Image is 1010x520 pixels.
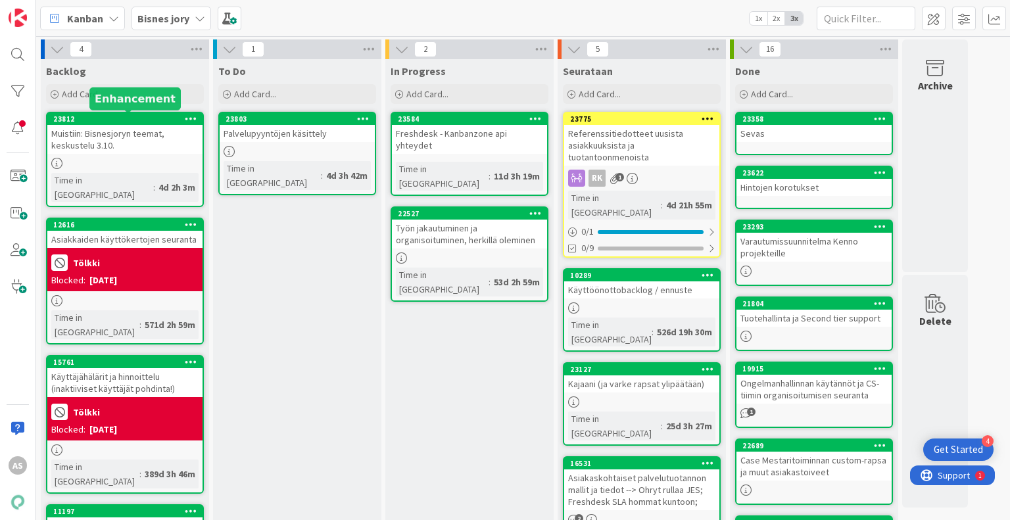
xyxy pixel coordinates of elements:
span: Add Card... [62,88,104,100]
div: 12616 [47,219,203,231]
div: Blocked: [51,273,85,287]
div: Blocked: [51,423,85,437]
div: Referenssitiedotteet uusista asiakkuuksista ja tuotantoonmenoista [564,125,719,166]
div: Time in [GEOGRAPHIC_DATA] [51,173,153,202]
div: Ongelmanhallinnan käytännöt ja CS-tiimin organisoitumisen seuranta [736,375,892,404]
h5: Enhancement [95,93,176,105]
span: : [489,169,491,183]
div: 1 [68,5,72,16]
div: Time in [GEOGRAPHIC_DATA] [568,318,652,346]
div: 10289Käyttöönottobacklog / ennuste [564,270,719,298]
div: [DATE] [89,273,117,287]
span: 0 / 1 [581,225,594,239]
div: 19915Ongelmanhallinnan käytännöt ja CS-tiimin organisoitumisen seuranta [736,363,892,404]
div: Time in [GEOGRAPHIC_DATA] [51,310,139,339]
div: Käyttöönottobacklog / ennuste [564,281,719,298]
div: 22689 [742,441,892,450]
div: 23775 [564,113,719,125]
div: 23358 [742,114,892,124]
span: : [661,198,663,212]
div: 4d 21h 55m [663,198,715,212]
div: 23127 [570,365,719,374]
div: 12616Asiakkaiden käyttökertojen seuranta [47,219,203,248]
div: RK [589,170,606,187]
div: 4d 3h 42m [323,168,371,183]
div: 23803 [220,113,375,125]
div: Time in [GEOGRAPHIC_DATA] [396,162,489,191]
img: Visit kanbanzone.com [9,9,27,27]
span: Support [28,2,60,18]
span: : [661,419,663,433]
div: 12616 [53,220,203,229]
span: 0/9 [581,241,594,255]
span: Add Card... [234,88,276,100]
div: AS [9,456,27,475]
div: 22689 [736,440,892,452]
div: 23293 [742,222,892,231]
span: Add Card... [406,88,448,100]
div: 15761 [47,356,203,368]
div: Sevas [736,125,892,142]
div: 23127 [564,364,719,375]
div: Palvelupyyntöjen käsittely [220,125,375,142]
b: Bisnes jory [137,12,189,25]
div: Delete [919,313,951,329]
div: 21804 [736,298,892,310]
span: 2 [414,41,437,57]
div: Time in [GEOGRAPHIC_DATA] [51,460,139,488]
span: : [321,168,323,183]
span: Kanban [67,11,103,26]
div: 0/1 [564,224,719,240]
div: Asiakkaiden käyttökertojen seuranta [47,231,203,248]
div: 4d 2h 3m [155,180,199,195]
div: 23584 [398,114,547,124]
span: 5 [587,41,609,57]
div: Tuotehallinta ja Second tier support [736,310,892,327]
img: avatar [9,493,27,511]
span: : [489,275,491,289]
div: 16531 [564,458,719,469]
div: Työn jakautuminen ja organisoituminen, herkillä oleminen [392,220,547,248]
div: Case Mestaritoiminnan custom-rapsa ja muut asiakastoiveet [736,452,892,481]
div: 11197 [53,507,203,516]
div: 23775Referenssitiedotteet uusista asiakkuuksista ja tuotantoonmenoista [564,113,719,166]
div: Käyttäjähälärit ja hinnoittelu (inaktiiviset käyttäjät pohdinta!) [47,368,203,397]
div: 15761Käyttäjähälärit ja hinnoittelu (inaktiiviset käyttäjät pohdinta!) [47,356,203,397]
div: 23812Muistiin: Bisnesjoryn teemat, keskustelu 3.10. [47,113,203,154]
span: To Do [218,64,246,78]
div: 526d 19h 30m [654,325,715,339]
div: Archive [918,78,953,93]
div: 22527 [398,209,547,218]
div: Kajaani (ja varke rapsat ylipäätään) [564,375,719,392]
div: 23127Kajaani (ja varke rapsat ylipäätään) [564,364,719,392]
div: 22527Työn jakautuminen ja organisoituminen, herkillä oleminen [392,208,547,248]
div: 23358 [736,113,892,125]
span: 4 [70,41,92,57]
div: Freshdesk - Kanbanzone api yhteydet [392,125,547,154]
div: 21804Tuotehallinta ja Second tier support [736,298,892,327]
div: 23775 [570,114,719,124]
div: [DATE] [89,423,117,437]
div: 23293 [736,221,892,233]
div: 22527 [392,208,547,220]
span: 16 [759,41,781,57]
div: 23803Palvelupyyntöjen käsittely [220,113,375,142]
input: Quick Filter... [817,7,915,30]
div: 23584Freshdesk - Kanbanzone api yhteydet [392,113,547,154]
span: : [652,325,654,339]
div: RK [564,170,719,187]
span: Seurataan [563,64,613,78]
div: Hintojen korotukset [736,179,892,196]
div: 21804 [742,299,892,308]
div: 4 [982,435,994,447]
div: Muistiin: Bisnesjoryn teemat, keskustelu 3.10. [47,125,203,154]
b: Tölkki [73,258,100,268]
span: : [139,467,141,481]
div: Asiakaskohtaiset palvelutuotannon mallit ja tiedot --> Ohryt rullaa JES; Freshdesk SLA hommat kun... [564,469,719,510]
span: : [139,318,141,332]
div: 15761 [53,358,203,367]
div: Time in [GEOGRAPHIC_DATA] [396,268,489,296]
span: 1 [747,408,756,416]
span: 1x [750,12,767,25]
span: Add Card... [579,88,621,100]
